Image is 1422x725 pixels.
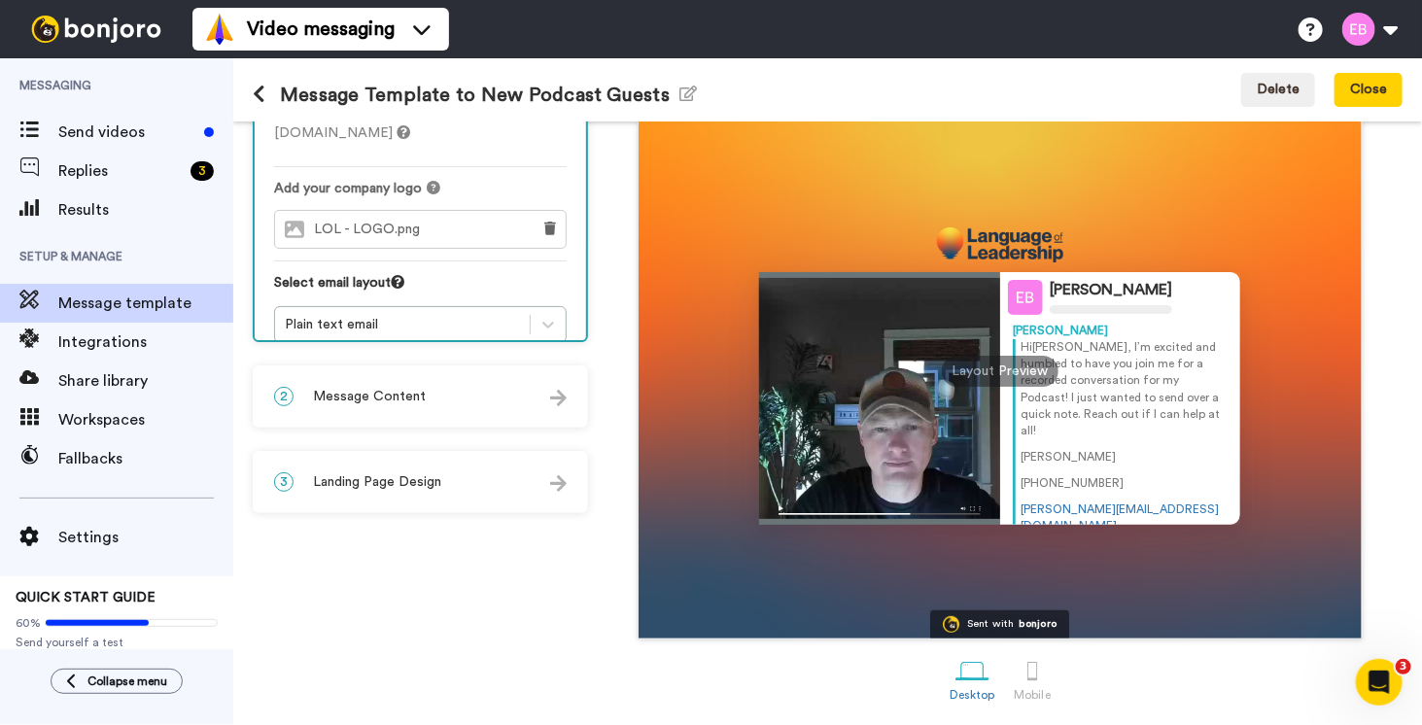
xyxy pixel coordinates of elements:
[1021,503,1219,532] a: [PERSON_NAME][EMAIL_ADDRESS][DOMAIN_NAME]
[1021,475,1229,492] p: [PHONE_NUMBER]
[23,16,169,43] img: bj-logo-header-white.svg
[937,227,1063,262] img: ce5c17a5-e06e-4fe7-9aa1-6f8e30cc4ee1
[51,669,183,694] button: Collapse menu
[950,688,995,702] div: Desktop
[58,159,183,183] span: Replies
[313,472,441,492] span: Landing Page Design
[58,292,233,315] span: Message template
[58,369,233,393] span: Share library
[253,84,697,106] h1: Message Template to New Podcast Guests
[943,616,959,633] img: Bonjoro Logo
[314,222,430,238] span: LOL - LOGO.png
[274,179,422,198] span: Add your company logo
[1050,281,1172,299] div: [PERSON_NAME]
[253,451,588,513] div: 3Landing Page Design
[58,330,233,354] span: Integrations
[1004,644,1059,711] a: Mobile
[313,387,426,406] span: Message Content
[1241,73,1315,108] button: Delete
[550,390,567,406] img: arrow.svg
[204,14,235,45] img: vm-color.svg
[1356,659,1403,706] iframe: Intercom live chat
[940,644,1005,711] a: Desktop
[1020,619,1058,630] div: bonjoro
[1008,280,1043,315] img: Profile Image
[550,475,567,492] img: arrow.svg
[58,447,233,470] span: Fallbacks
[968,619,1015,630] div: Sent with
[759,497,1000,525] img: player-controls-full.svg
[285,315,520,334] div: Plain text email
[58,408,233,432] span: Workspaces
[1013,323,1229,339] div: [PERSON_NAME]
[191,161,214,181] div: 3
[274,387,294,406] span: 2
[1335,73,1403,108] button: Close
[87,673,167,689] span: Collapse menu
[274,273,567,306] div: Select email layout
[1014,688,1050,702] div: Mobile
[58,121,196,144] span: Send videos
[16,635,218,650] span: Send yourself a test
[16,591,156,604] span: QUICK START GUIDE
[1021,339,1229,439] p: Hi [PERSON_NAME] , I’m excited and humbled to have you join me for a recorded conversation for my...
[247,16,395,43] span: Video messaging
[1021,449,1229,466] p: [PERSON_NAME]
[942,356,1058,387] div: Layout Preview
[274,472,294,492] span: 3
[16,615,41,631] span: 60%
[58,198,233,222] span: Results
[1396,659,1411,674] span: 3
[58,526,233,549] span: Settings
[253,365,588,428] div: 2Message Content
